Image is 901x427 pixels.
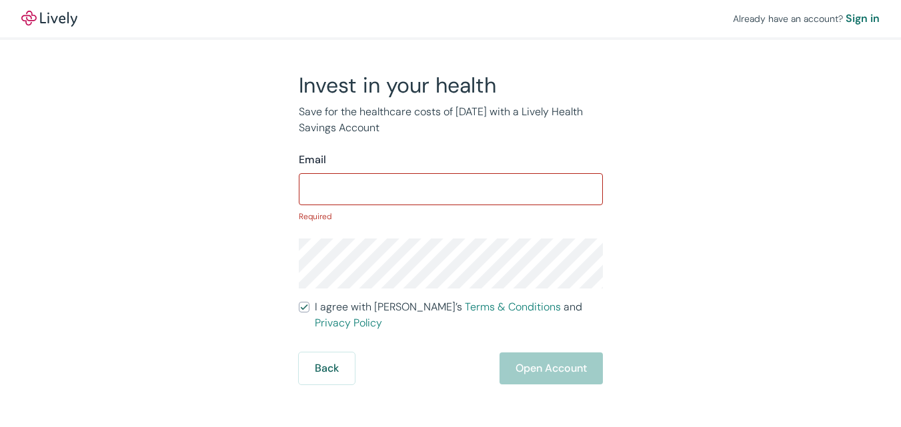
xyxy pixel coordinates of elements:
[21,11,77,27] img: Lively
[315,316,382,330] a: Privacy Policy
[315,299,603,331] span: I agree with [PERSON_NAME]’s and
[299,72,603,99] h2: Invest in your health
[846,11,880,27] a: Sign in
[299,211,603,222] p: Required
[733,11,880,27] div: Already have an account?
[465,300,561,314] a: Terms & Conditions
[21,11,77,27] a: LivelyLively
[299,352,355,384] button: Back
[299,152,326,168] label: Email
[299,104,603,136] p: Save for the healthcare costs of [DATE] with a Lively Health Savings Account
